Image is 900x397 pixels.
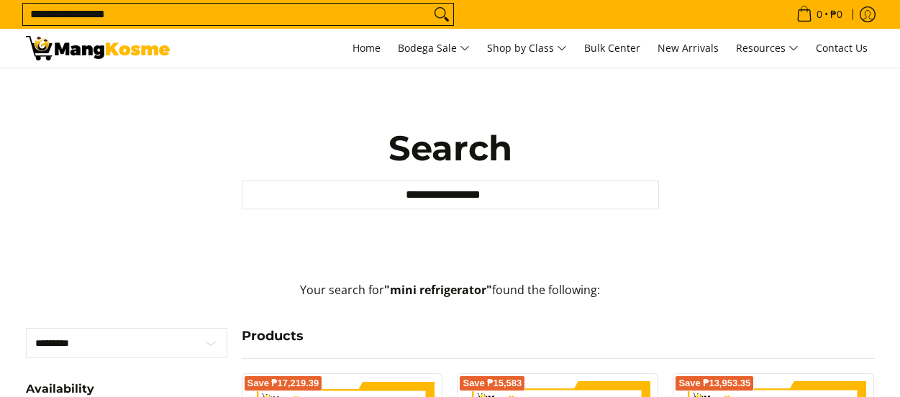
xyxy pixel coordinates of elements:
[809,29,875,68] a: Contact Us
[814,9,824,19] span: 0
[384,282,492,298] strong: "mini refrigerator"
[480,29,574,68] a: Shop by Class
[398,40,470,58] span: Bodega Sale
[391,29,477,68] a: Bodega Sale
[678,379,750,388] span: Save ₱13,953.35
[650,29,726,68] a: New Arrivals
[353,41,381,55] span: Home
[792,6,847,22] span: •
[430,4,453,25] button: Search
[26,383,94,395] span: Availability
[487,40,567,58] span: Shop by Class
[345,29,388,68] a: Home
[584,41,640,55] span: Bulk Center
[577,29,647,68] a: Bulk Center
[736,40,799,58] span: Resources
[463,379,522,388] span: Save ₱15,583
[242,127,659,170] h1: Search
[729,29,806,68] a: Resources
[247,379,319,388] span: Save ₱17,219.39
[184,29,875,68] nav: Main Menu
[26,36,170,60] img: Search: 20 results found for &quot;mini refrigerator&quot; | Mang Kosme
[828,9,845,19] span: ₱0
[658,41,719,55] span: New Arrivals
[816,41,868,55] span: Contact Us
[242,328,875,344] h4: Products
[26,281,875,314] p: Your search for found the following:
